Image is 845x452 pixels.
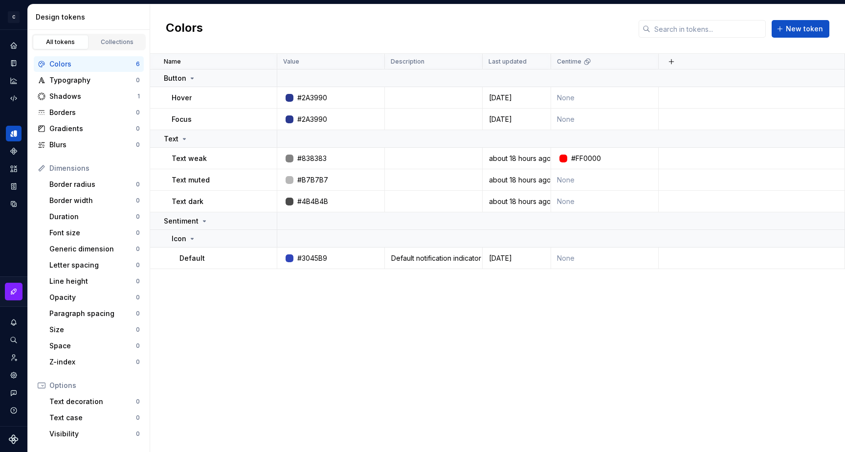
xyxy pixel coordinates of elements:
div: Dimensions [49,163,140,173]
div: 0 [136,398,140,406]
div: 0 [136,430,140,438]
div: #2A3990 [297,114,327,124]
p: Button [164,73,186,83]
a: Typography0 [34,72,144,88]
a: Home [6,38,22,53]
a: Border width0 [45,193,144,208]
div: 0 [136,294,140,301]
p: Name [164,58,181,66]
div: #FF0000 [571,154,601,163]
a: Storybook stories [6,179,22,194]
div: Collections [93,38,142,46]
button: Notifications [6,315,22,330]
div: 0 [136,76,140,84]
span: New token [786,24,823,34]
div: Typography [49,75,136,85]
a: Documentation [6,55,22,71]
div: 0 [136,414,140,422]
div: C [8,11,20,23]
div: Border radius [49,180,136,189]
td: None [551,248,659,269]
p: Text muted [172,175,210,185]
div: 0 [136,109,140,116]
div: 1 [137,92,140,100]
div: Invite team [6,350,22,365]
div: #3045B9 [297,253,327,263]
div: Font size [49,228,136,238]
div: Line height [49,276,136,286]
a: Code automation [6,90,22,106]
div: Blurs [49,140,136,150]
div: 0 [136,141,140,149]
p: Last updated [489,58,527,66]
a: Shadows1 [34,89,144,104]
div: 0 [136,197,140,204]
a: Border radius0 [45,177,144,192]
div: Contact support [6,385,22,401]
td: None [551,109,659,130]
div: 0 [136,125,140,133]
div: 0 [136,342,140,350]
div: #838383 [297,154,327,163]
a: Settings [6,367,22,383]
a: Components [6,143,22,159]
input: Search in tokens... [650,20,766,38]
td: None [551,87,659,109]
svg: Supernova Logo [9,434,19,444]
p: Text dark [172,197,203,206]
a: Text decoration0 [45,394,144,409]
td: None [551,191,659,212]
a: Opacity0 [45,290,144,305]
div: Gradients [49,124,136,134]
div: about 18 hours ago [483,175,550,185]
button: C [2,6,25,27]
div: 6 [136,60,140,68]
a: Font size0 [45,225,144,241]
div: Space [49,341,136,351]
div: Text decoration [49,397,136,407]
a: Data sources [6,196,22,212]
button: Search ⌘K [6,332,22,348]
a: Design tokens [6,126,22,141]
a: Paragraph spacing0 [45,306,144,321]
td: None [551,169,659,191]
a: Generic dimension0 [45,241,144,257]
a: Gradients0 [34,121,144,136]
p: Centime [557,58,581,66]
button: New token [772,20,829,38]
a: Assets [6,161,22,177]
div: 0 [136,213,140,221]
a: Line height0 [45,273,144,289]
p: Hover [172,93,192,103]
div: #4B4B4B [297,197,328,206]
div: Opacity [49,293,136,302]
a: Analytics [6,73,22,89]
p: Sentiment [164,216,199,226]
div: [DATE] [483,93,550,103]
h2: Colors [166,20,203,38]
div: Design tokens [36,12,146,22]
a: Text case0 [45,410,144,426]
p: Text [164,134,178,144]
div: Size [49,325,136,335]
div: about 18 hours ago [483,154,550,163]
div: 0 [136,358,140,366]
div: Duration [49,212,136,222]
div: 0 [136,326,140,334]
div: [DATE] [483,114,550,124]
div: 0 [136,181,140,188]
div: Letter spacing [49,260,136,270]
div: about 18 hours ago [483,197,550,206]
a: Blurs0 [34,137,144,153]
div: #B7B7B7 [297,175,328,185]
